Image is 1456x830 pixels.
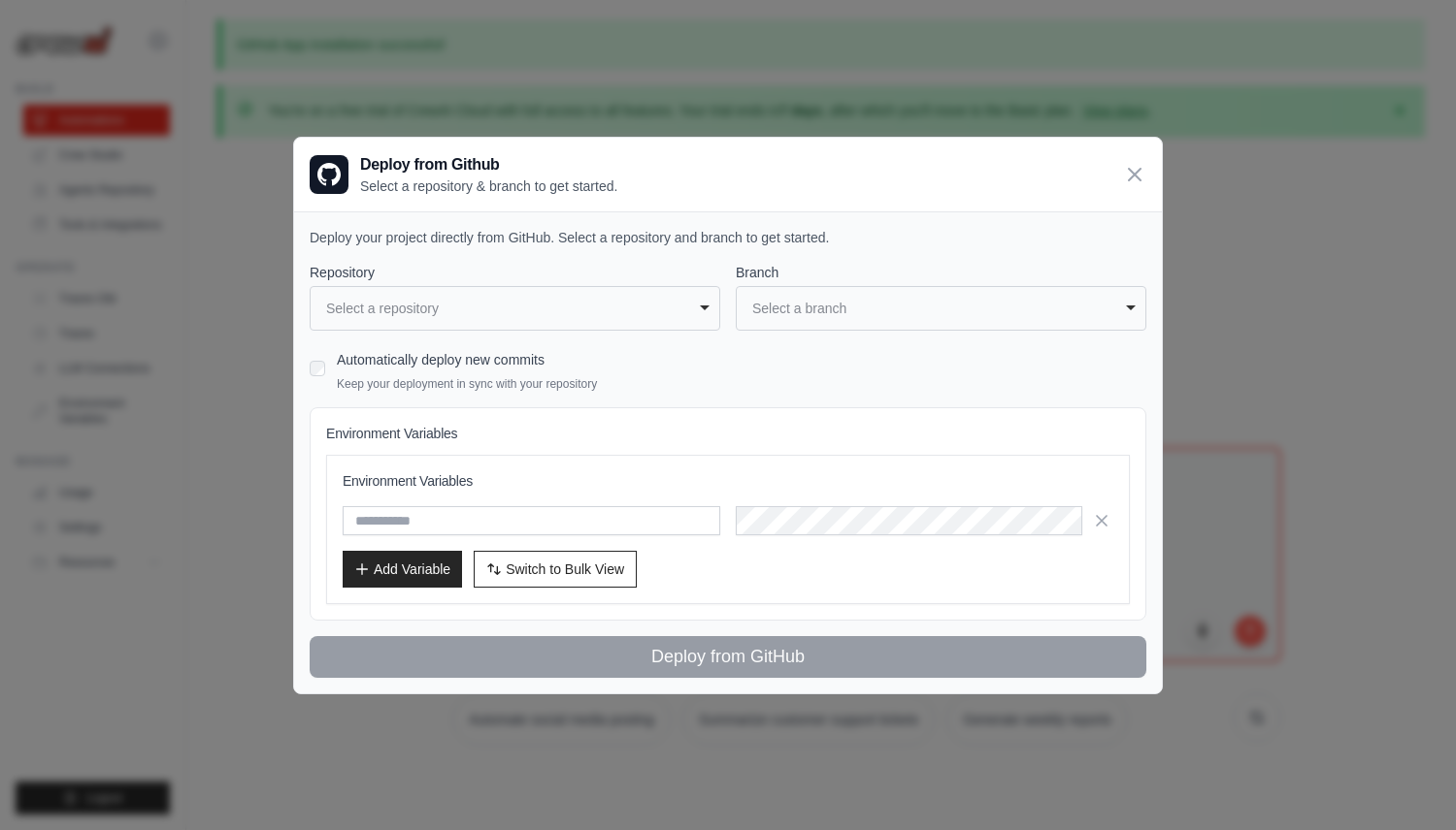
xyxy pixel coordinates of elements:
[1359,737,1456,830] iframe: Chat Widget
[310,263,720,282] label: Repository
[474,551,637,588] button: Switch to Bulk View
[343,471,1113,491] h3: Environment Variables
[343,551,462,588] button: Add Variable
[506,559,624,579] span: Switch to Bulk View
[736,263,1146,282] label: Branch
[310,228,1146,247] p: Deploy your project directly from GitHub. Select a repository and branch to get started.
[360,176,617,196] p: Select a repository & branch to get started.
[337,376,597,392] p: Keep your deployment in sync with your repository
[360,153,617,176] h3: Deploy from Github
[326,299,692,318] div: Select a repository
[326,424,1130,443] h4: Environment Variables
[337,352,545,367] label: Automatically deploy new commits
[310,636,1146,678] button: Deploy from GitHub
[752,299,1118,318] div: Select a branch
